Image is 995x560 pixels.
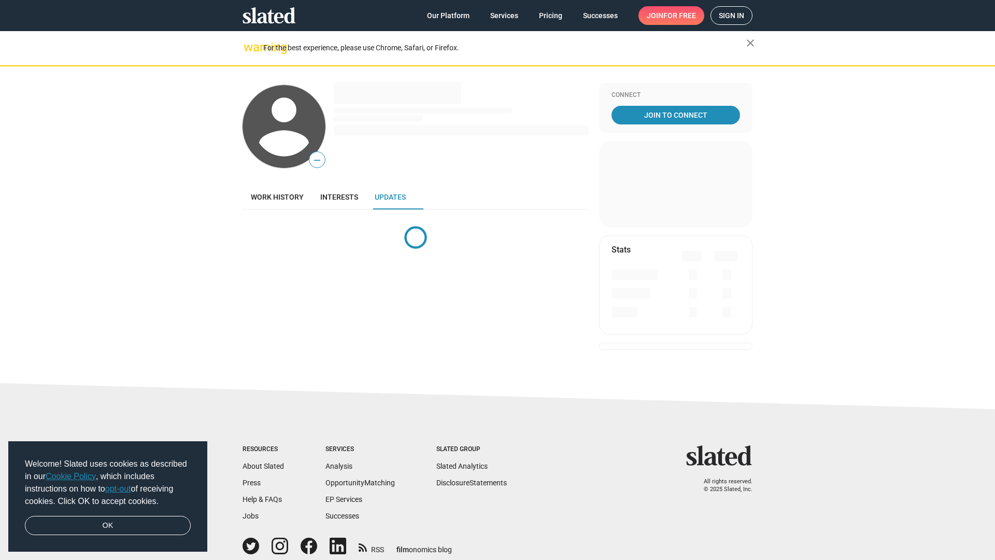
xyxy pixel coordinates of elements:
div: Services [325,445,395,454]
mat-icon: close [744,37,757,49]
a: EP Services [325,495,362,503]
span: Join To Connect [614,106,738,124]
a: Sign in [710,6,752,25]
div: Slated Group [436,445,507,454]
span: Services [490,6,518,25]
div: Resources [243,445,284,454]
a: dismiss cookie message [25,516,191,536]
p: All rights reserved. © 2025 Slated, Inc. [693,478,752,493]
a: Press [243,479,261,487]
span: Interests [320,193,358,201]
a: Interests [312,185,366,209]
span: Updates [375,193,406,201]
mat-card-title: Stats [612,244,631,255]
a: Jobs [243,512,259,520]
span: for free [663,6,696,25]
a: DisclosureStatements [436,479,507,487]
span: Join [647,6,696,25]
span: Our Platform [427,6,470,25]
a: Analysis [325,462,352,470]
div: Connect [612,91,740,100]
a: Help & FAQs [243,495,282,503]
div: cookieconsent [8,441,207,552]
a: Successes [575,6,626,25]
a: Successes [325,512,359,520]
a: Slated Analytics [436,462,488,470]
span: Sign in [719,7,744,24]
a: OpportunityMatching [325,479,395,487]
a: Our Platform [419,6,478,25]
a: RSS [359,539,384,555]
span: Welcome! Slated uses cookies as described in our , which includes instructions on how to of recei... [25,458,191,508]
a: opt-out [105,484,131,493]
a: Pricing [531,6,571,25]
span: — [309,153,325,167]
a: Cookie Policy [46,472,96,481]
span: Pricing [539,6,562,25]
a: Services [482,6,527,25]
a: Work history [243,185,312,209]
a: About Slated [243,462,284,470]
span: film [396,545,409,554]
a: Joinfor free [638,6,704,25]
a: Updates [366,185,414,209]
span: Work history [251,193,304,201]
div: For the best experience, please use Chrome, Safari, or Firefox. [263,41,746,55]
a: Join To Connect [612,106,740,124]
span: Successes [583,6,618,25]
mat-icon: warning [244,41,256,53]
a: filmonomics blog [396,537,452,555]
